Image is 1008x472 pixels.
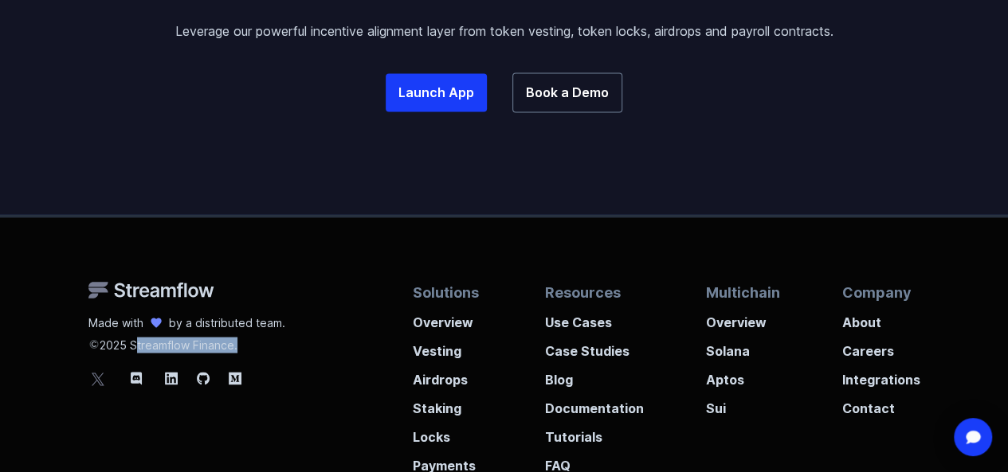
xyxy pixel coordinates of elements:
a: Aptos [706,360,780,388]
a: Launch App [386,73,487,111]
a: Blog [545,360,644,388]
div: Open Intercom Messenger [954,418,992,456]
a: Airdrops [413,360,484,388]
p: Solutions [413,281,484,302]
a: Staking [413,388,484,417]
a: Sui [706,388,780,417]
a: Book a Demo [512,72,622,112]
a: About [841,302,920,331]
a: Overview [706,302,780,331]
a: Integrations [841,360,920,388]
p: Leverage our powerful incentive alignment layer from token vesting, token locks, airdrops and pay... [122,21,887,41]
a: Tutorials [545,417,644,446]
a: Vesting [413,331,484,360]
a: Careers [841,331,920,360]
a: Locks [413,417,484,446]
a: Solana [706,331,780,360]
p: by a distributed team. [169,314,285,330]
a: Contact [841,388,920,417]
a: Case Studies [545,331,644,360]
a: Use Cases [545,302,644,331]
img: Streamflow Logo [88,281,214,298]
p: Made with [88,314,143,330]
p: Resources [545,281,644,302]
p: Company [841,281,920,302]
a: Documentation [545,388,644,417]
a: Overview [413,302,484,331]
p: 2025 Streamflow Finance. [88,330,285,353]
p: Multichain [706,281,780,302]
